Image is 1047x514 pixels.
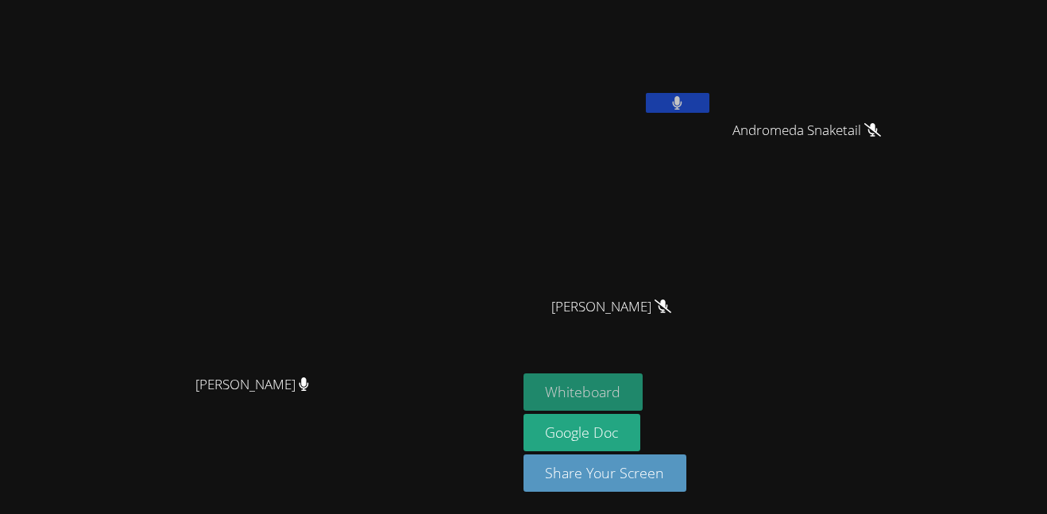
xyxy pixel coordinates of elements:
[551,296,671,319] span: [PERSON_NAME]
[195,373,309,396] span: [PERSON_NAME]
[732,119,881,142] span: Andromeda Snaketail
[523,454,687,492] button: Share Your Screen
[523,373,643,411] button: Whiteboard
[523,414,641,451] a: Google Doc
